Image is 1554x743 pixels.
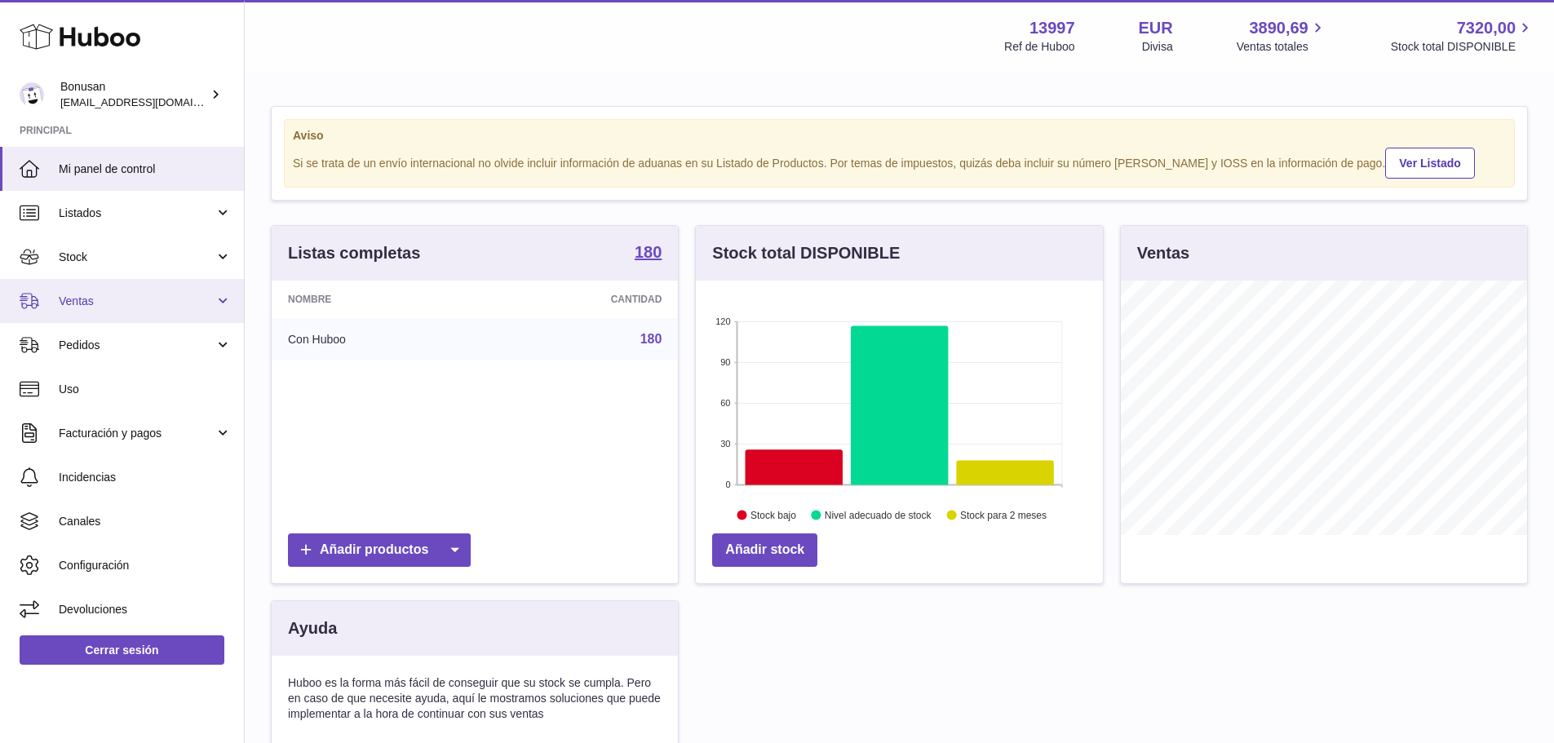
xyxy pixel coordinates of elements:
img: info@bonusan.es [20,82,44,107]
text: Nivel adecuado de stock [825,510,932,521]
h3: Ventas [1137,242,1189,264]
a: Cerrar sesión [20,635,224,665]
div: Si se trata de un envío internacional no olvide incluir información de aduanas en su Listado de P... [293,145,1506,179]
strong: Aviso [293,128,1506,144]
th: Nombre [272,281,483,318]
text: 30 [721,439,731,449]
a: 7320,00 Stock total DISPONIBLE [1391,17,1534,55]
h3: Listas completas [288,242,420,264]
text: 60 [721,398,731,408]
text: 0 [726,480,731,489]
a: 180 [635,244,662,263]
th: Cantidad [483,281,679,318]
strong: 180 [635,244,662,260]
a: 3890,69 Ventas totales [1237,17,1327,55]
a: 180 [640,332,662,346]
span: Listados [59,206,215,221]
span: Devoluciones [59,602,232,617]
text: 120 [715,316,730,326]
strong: 13997 [1029,17,1075,39]
td: Con Huboo [272,318,483,360]
strong: EUR [1139,17,1173,39]
text: 90 [721,357,731,367]
span: Facturación y pagos [59,426,215,441]
span: 3890,69 [1249,17,1308,39]
span: [EMAIL_ADDRESS][DOMAIN_NAME] [60,95,240,108]
h3: Stock total DISPONIBLE [712,242,900,264]
span: Ventas totales [1237,39,1327,55]
div: Ref de Huboo [1004,39,1074,55]
span: Pedidos [59,338,215,353]
h3: Ayuda [288,617,337,639]
span: Ventas [59,294,215,309]
p: Huboo es la forma más fácil de conseguir que su stock se cumpla. Pero en caso de que necesite ayu... [288,675,662,722]
span: 7320,00 [1457,17,1516,39]
div: Divisa [1142,39,1173,55]
div: Bonusan [60,79,207,110]
span: Mi panel de control [59,161,232,177]
text: Stock bajo [750,510,796,521]
span: Incidencias [59,470,232,485]
span: Stock [59,250,215,265]
a: Añadir stock [712,533,817,567]
span: Uso [59,382,232,397]
a: Añadir productos [288,533,471,567]
text: Stock para 2 meses [960,510,1047,521]
a: Ver Listado [1385,148,1474,179]
span: Canales [59,514,232,529]
span: Configuración [59,558,232,573]
span: Stock total DISPONIBLE [1391,39,1534,55]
